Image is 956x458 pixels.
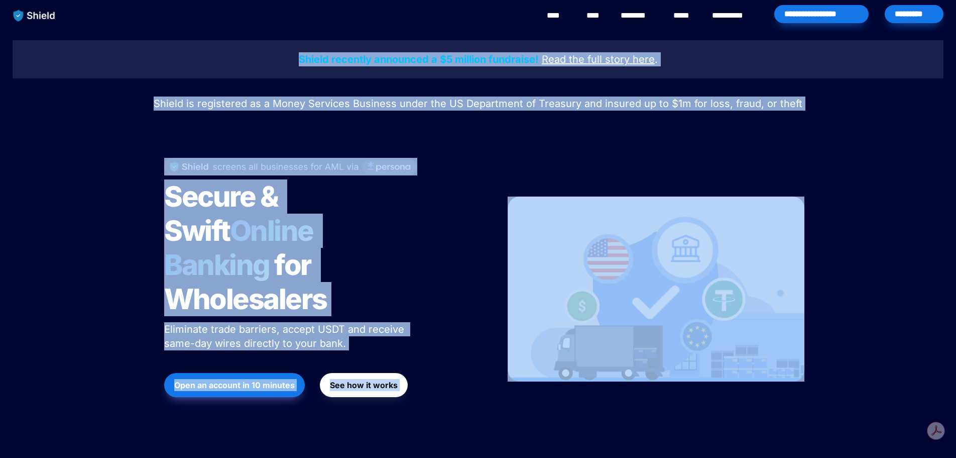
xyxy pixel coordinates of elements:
u: Read the full story [542,53,630,65]
span: . [655,53,658,65]
a: See how it works [320,368,408,402]
span: for Wholesalers [164,248,327,316]
span: Shield is registered as a Money Services Business under the US Department of Treasury and insured... [154,98,802,110]
span: Online Banking [164,214,323,282]
a: Read the full story [542,55,630,65]
strong: See how it works [330,380,398,390]
strong: Shield recently announced a $5 million fundraise! [299,53,539,65]
u: here [633,53,655,65]
a: here [633,55,655,65]
span: Secure & Swift [164,179,283,248]
a: Open an account in 10 minutes [164,368,305,402]
span: Eliminate trade barriers, accept USDT and receive same-day wires directly to your bank. [164,323,407,349]
img: website logo [9,5,60,26]
button: See how it works [320,373,408,397]
strong: Open an account in 10 minutes [174,380,295,390]
button: Open an account in 10 minutes [164,373,305,397]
